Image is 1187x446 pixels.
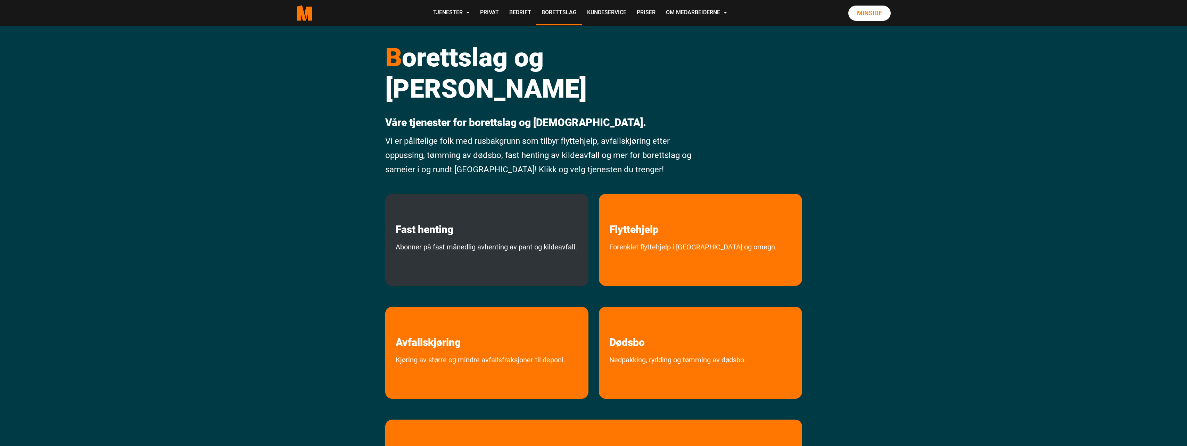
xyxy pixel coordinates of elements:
h1: orettslag og [PERSON_NAME] [385,42,695,104]
a: les mer om Flyttehjelp [599,194,669,236]
a: Nedpakking, rydding og tømming av dødsbo. [599,354,756,395]
a: les mer om Fast henting [385,194,464,236]
a: Abonner på fast månedlig avhenting av pant og kildeavfall. [385,241,587,282]
a: Tjenester [428,1,475,25]
a: Borettslag [536,1,582,25]
a: Forenklet flyttehjelp i Oslo og omegn. [599,241,787,282]
a: Om Medarbeiderne [661,1,732,25]
p: Våre tjenester for borettslag og [DEMOGRAPHIC_DATA]. [385,116,695,129]
a: Kjøring av større og mindre avfallsfraksjoner til deponi. [385,354,576,395]
a: Minside [848,6,891,21]
a: Kundeservice [582,1,632,25]
a: Priser [632,1,661,25]
span: B [385,42,402,73]
a: les mer om Avfallskjøring [385,307,471,349]
a: les mer om Dødsbo [599,307,655,349]
a: Bedrift [504,1,536,25]
p: Vi er pålitelige folk med rusbakgrunn som tilbyr flyttehjelp, avfallskjøring etter oppussing, tøm... [385,134,695,176]
a: Privat [475,1,504,25]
